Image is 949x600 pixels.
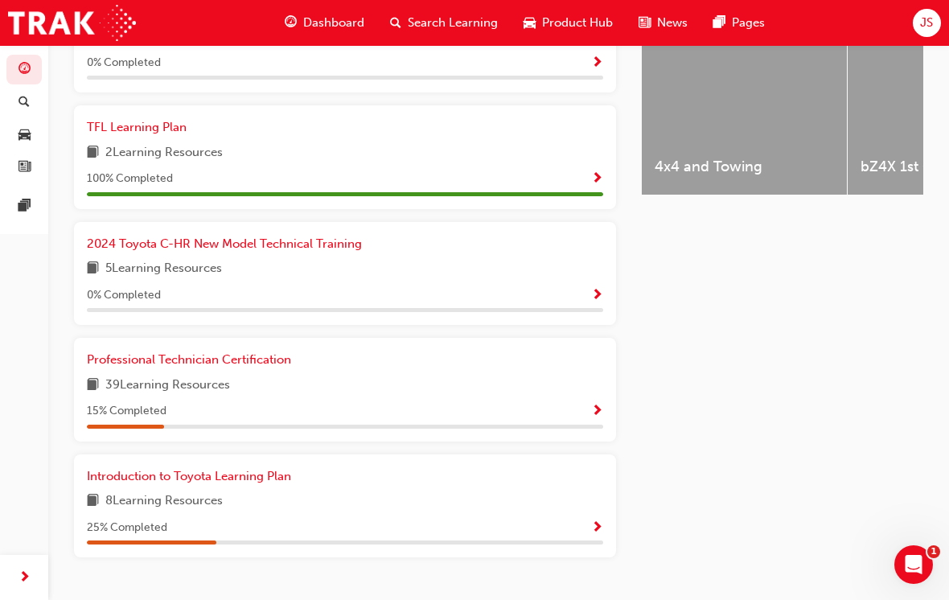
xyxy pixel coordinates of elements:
span: Show Progress [591,521,603,536]
span: news-icon [639,13,651,33]
span: car-icon [18,128,31,142]
span: Show Progress [591,405,603,419]
a: news-iconNews [626,6,700,39]
span: 4x4 and Towing [655,158,834,176]
span: Product Hub [542,14,613,32]
iframe: Intercom live chat [894,545,933,584]
button: Messages [161,452,322,516]
span: Introduction to Toyota Learning Plan [87,469,291,483]
span: Professional Technician Certification [87,352,291,367]
span: 39 Learning Resources [105,376,230,396]
span: JS [920,14,933,32]
span: 15 % Completed [87,402,166,421]
span: pages-icon [18,199,31,214]
span: Show Progress [591,56,603,71]
span: Pages [732,14,765,32]
button: Show Progress [591,169,603,189]
span: 2024 Toyota C-HR New Model Technical Training [87,236,362,251]
img: Trak [8,5,136,41]
button: Show Progress [591,286,603,306]
span: book-icon [87,491,99,512]
span: 0 % Completed [87,286,161,305]
span: News [657,14,688,32]
span: search-icon [390,13,401,33]
span: 1 [927,545,940,558]
span: next-icon [18,568,31,588]
span: book-icon [87,143,99,163]
div: Send us a message [33,230,269,247]
a: car-iconProduct Hub [511,6,626,39]
div: Send us a messageWe typically reply in a few hours [16,216,306,277]
span: 8 Learning Resources [105,491,223,512]
div: We typically reply in a few hours [33,247,269,264]
img: logo [32,31,113,56]
div: Close [277,26,306,55]
span: Dashboard [303,14,364,32]
a: Professional Technician Certification [87,351,298,369]
span: 2 Learning Resources [105,143,223,163]
button: JS [913,9,941,37]
span: book-icon [87,259,99,279]
span: 100 % Completed [87,170,173,188]
button: Show Progress [591,518,603,538]
span: 25 % Completed [87,519,167,537]
span: Home [62,492,98,503]
span: Show Progress [591,172,603,187]
a: search-iconSearch Learning [377,6,511,39]
p: How can we help? [32,169,290,196]
span: TFL Learning Plan [87,120,187,134]
div: Profile image for Trak [219,26,251,58]
a: guage-iconDashboard [272,6,377,39]
span: guage-icon [285,13,297,33]
button: Show Progress [591,401,603,421]
span: news-icon [18,161,31,175]
span: 5 Learning Resources [105,259,222,279]
span: Search Learning [408,14,498,32]
span: Messages [214,492,269,503]
span: 0 % Completed [87,54,161,72]
span: Show Progress [591,289,603,303]
a: 2024 Toyota C-HR New Model Technical Training [87,235,368,253]
span: search-icon [18,96,30,110]
a: pages-iconPages [700,6,778,39]
button: Show Progress [591,53,603,73]
span: book-icon [87,376,99,396]
span: pages-icon [713,13,725,33]
a: TFL Learning Plan [87,118,193,137]
span: car-icon [524,13,536,33]
span: guage-icon [18,63,31,77]
p: Hi [PERSON_NAME] 👋 [32,114,290,169]
a: Introduction to Toyota Learning Plan [87,467,298,486]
